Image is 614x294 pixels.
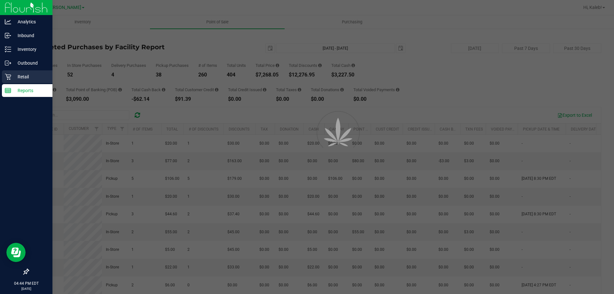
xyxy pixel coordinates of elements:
[3,281,50,286] p: 04:44 PM EDT
[11,32,50,39] p: Inbound
[11,18,50,26] p: Analytics
[3,286,50,291] p: [DATE]
[5,74,11,80] inline-svg: Retail
[5,32,11,39] inline-svg: Inbound
[5,60,11,66] inline-svg: Outbound
[11,87,50,94] p: Reports
[5,87,11,94] inline-svg: Reports
[11,59,50,67] p: Outbound
[5,46,11,52] inline-svg: Inventory
[5,19,11,25] inline-svg: Analytics
[11,45,50,53] p: Inventory
[11,73,50,81] p: Retail
[6,243,26,262] iframe: Resource center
